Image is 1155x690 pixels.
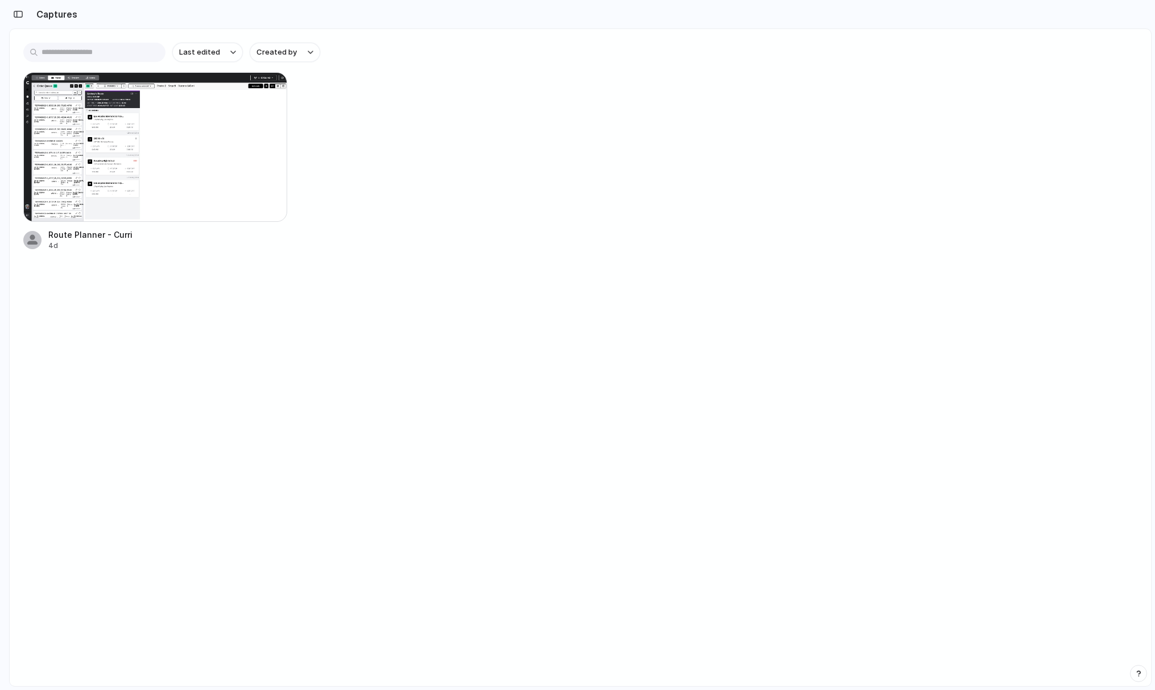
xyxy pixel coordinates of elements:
span: Created by [256,47,297,58]
span: Last edited [179,47,220,58]
div: 4d [48,241,133,251]
h2: Captures [32,7,77,21]
button: Last edited [172,43,243,62]
div: Route Planner - Curri [48,229,133,241]
button: Created by [250,43,320,62]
